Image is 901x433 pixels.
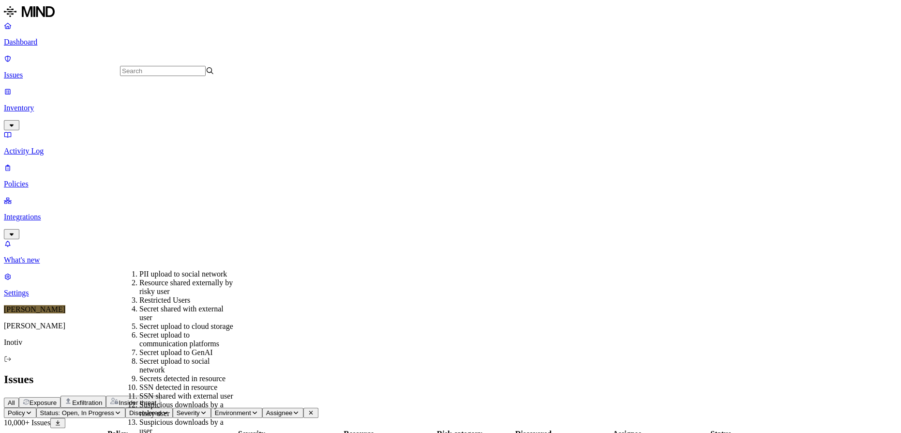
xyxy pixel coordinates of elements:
div: Secret upload to social network [139,357,234,374]
p: Dashboard [4,38,897,46]
span: Exposure [30,399,57,406]
a: Policies [4,163,897,188]
span: 10,000+ Issues [4,418,50,427]
p: Integrations [4,213,897,221]
div: PII upload to social network [139,270,234,278]
p: Activity Log [4,147,897,155]
a: Dashboard [4,21,897,46]
span: Status: Open, In Progress [40,409,114,417]
span: Environment [215,409,251,417]
span: All [8,399,15,406]
a: Issues [4,54,897,79]
img: MIND [4,4,55,19]
p: Settings [4,289,897,297]
div: SSN detected in resource [139,383,234,392]
span: [PERSON_NAME] [4,305,65,313]
a: What's new [4,239,897,264]
span: Policy [8,409,25,417]
div: SSN shared with external user [139,392,234,401]
div: Resource shared externally by risky user [139,278,234,296]
a: MIND [4,4,897,21]
span: Insider threat [119,399,156,406]
a: Inventory [4,87,897,129]
div: Suspicious downloads by a risky user [139,401,234,418]
div: Restricted Users [139,296,234,305]
div: Secrets detected in resource [139,374,234,383]
input: Search [120,66,206,76]
a: Activity Log [4,130,897,155]
div: Secret upload to communication platforms [139,331,234,348]
span: Exfiltration [72,399,102,406]
p: Inotiv [4,338,897,347]
p: Inventory [4,104,897,112]
a: Integrations [4,196,897,238]
div: Secret shared with external user [139,305,234,322]
p: Policies [4,180,897,188]
div: Secret upload to cloud storage [139,322,234,331]
span: Assignee [266,409,293,417]
p: What's new [4,256,897,264]
p: Issues [4,71,897,79]
h2: Issues [4,373,897,386]
div: Secret upload to GenAI [139,348,234,357]
a: Settings [4,272,897,297]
